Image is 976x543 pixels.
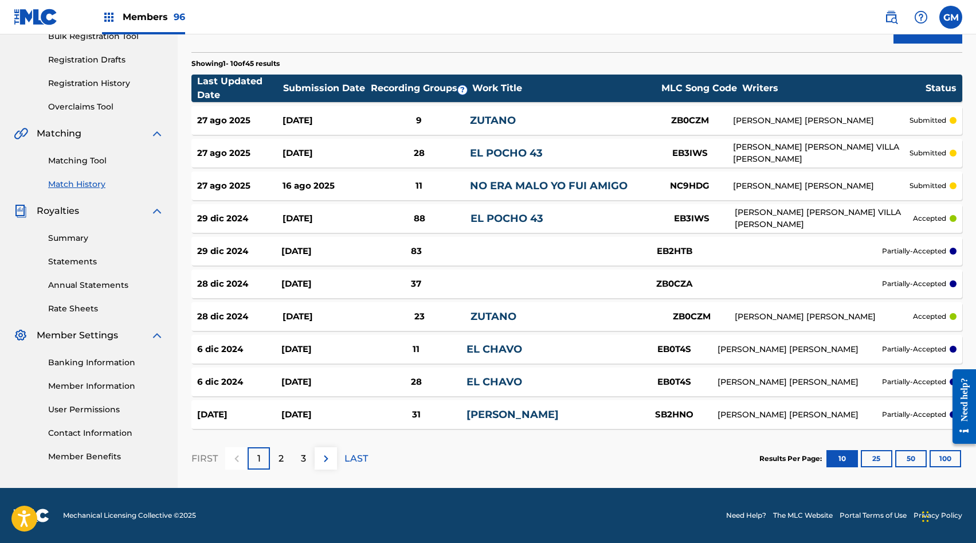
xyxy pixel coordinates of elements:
[882,344,946,354] p: partially-accepted
[150,204,164,218] img: expand
[197,147,283,160] div: 27 ago 2025
[470,179,628,192] a: NO ERA MALO YO FUI AMIGO
[471,310,516,323] a: ZUTANO
[14,204,28,218] img: Royalties
[632,376,718,389] div: EB0T4S
[366,408,467,421] div: 31
[197,376,281,389] div: 6 dic 2024
[773,510,833,521] a: The MLC Website
[914,510,962,521] a: Privacy Policy
[369,81,472,95] div: Recording Groups
[718,409,883,421] div: [PERSON_NAME] [PERSON_NAME]
[283,147,368,160] div: [DATE]
[48,178,164,190] a: Match History
[48,303,164,315] a: Rate Sheets
[197,343,281,356] div: 6 dic 2024
[281,343,366,356] div: [DATE]
[472,81,656,95] div: Work Title
[910,6,932,29] div: Help
[174,11,185,22] span: 96
[191,452,218,466] p: FIRST
[368,310,471,323] div: 23
[48,357,164,369] a: Banking Information
[735,311,913,323] div: [PERSON_NAME] [PERSON_NAME]
[368,147,471,160] div: 28
[632,408,718,421] div: SB2HNO
[197,179,283,193] div: 27 ago 2025
[647,147,733,160] div: EB3IWS
[733,115,910,127] div: [PERSON_NAME] [PERSON_NAME]
[742,81,926,95] div: Writers
[368,114,471,127] div: 9
[14,9,58,25] img: MLC Logo
[467,343,522,356] a: EL CHAVO
[344,452,368,466] p: LAST
[48,30,164,42] a: Bulk Registration Tool
[197,408,281,421] div: [DATE]
[37,127,81,140] span: Matching
[14,329,28,342] img: Member Settings
[366,376,467,389] div: 28
[470,147,543,159] a: EL POCHO 43
[467,376,522,388] a: EL CHAVO
[37,329,118,342] span: Member Settings
[914,10,928,24] img: help
[281,376,366,389] div: [DATE]
[649,212,735,225] div: EB3IWS
[656,81,742,95] div: MLC Song Code
[366,343,467,356] div: 11
[926,81,957,95] div: Status
[48,232,164,244] a: Summary
[718,376,883,388] div: [PERSON_NAME] [PERSON_NAME]
[882,279,946,289] p: partially-accepted
[319,452,333,466] img: right
[48,155,164,167] a: Matching Tool
[102,10,116,24] img: Top Rightsholders
[197,245,281,258] div: 29 dic 2024
[283,179,368,193] div: 16 ago 2025
[910,181,946,191] p: submitted
[37,204,79,218] span: Royalties
[913,311,946,322] p: accepted
[861,450,892,467] button: 25
[726,510,766,521] a: Need Help?
[257,452,261,466] p: 1
[48,101,164,113] a: Overclaims Tool
[930,450,961,467] button: 100
[632,245,718,258] div: EB2HTB
[649,310,735,323] div: ZB0CZM
[458,85,467,95] span: ?
[281,278,366,291] div: [DATE]
[48,451,164,463] a: Member Benefits
[197,212,283,225] div: 29 dic 2024
[882,246,946,256] p: partially-accepted
[14,127,28,140] img: Matching
[123,10,185,24] span: Members
[910,115,946,126] p: submitted
[733,180,910,192] div: [PERSON_NAME] [PERSON_NAME]
[735,206,913,231] div: [PERSON_NAME] [PERSON_NAME] VILLA [PERSON_NAME]
[48,380,164,392] a: Member Information
[283,310,368,323] div: [DATE]
[48,77,164,89] a: Registration History
[281,408,366,421] div: [DATE]
[471,212,543,225] a: EL POCHO 43
[191,58,280,69] p: Showing 1 - 10 of 45 results
[919,488,976,543] div: Widget de chat
[366,278,467,291] div: 37
[197,114,283,127] div: 27 ago 2025
[279,452,284,466] p: 2
[470,114,516,127] a: ZUTANO
[913,213,946,224] p: accepted
[922,499,929,534] div: Arrastrar
[301,452,306,466] p: 3
[197,310,283,323] div: 28 dic 2024
[939,6,962,29] div: User Menu
[919,488,976,543] iframe: Chat Widget
[840,510,907,521] a: Portal Terms of Use
[14,509,49,522] img: logo
[632,278,718,291] div: ZB0CZA
[884,10,898,24] img: search
[368,179,471,193] div: 11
